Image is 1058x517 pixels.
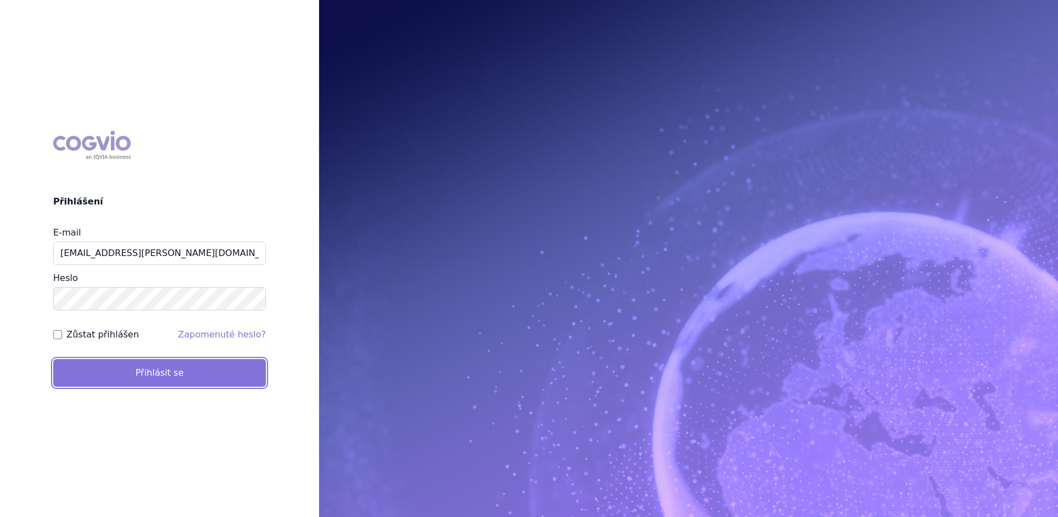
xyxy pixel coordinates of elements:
button: Přihlásit se [53,359,266,387]
a: Zapomenuté heslo? [178,329,266,340]
label: E-mail [53,227,81,238]
div: COGVIO [53,131,131,160]
label: Zůstat přihlášen [66,328,139,341]
h2: Přihlášení [53,195,266,208]
label: Heslo [53,273,78,283]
